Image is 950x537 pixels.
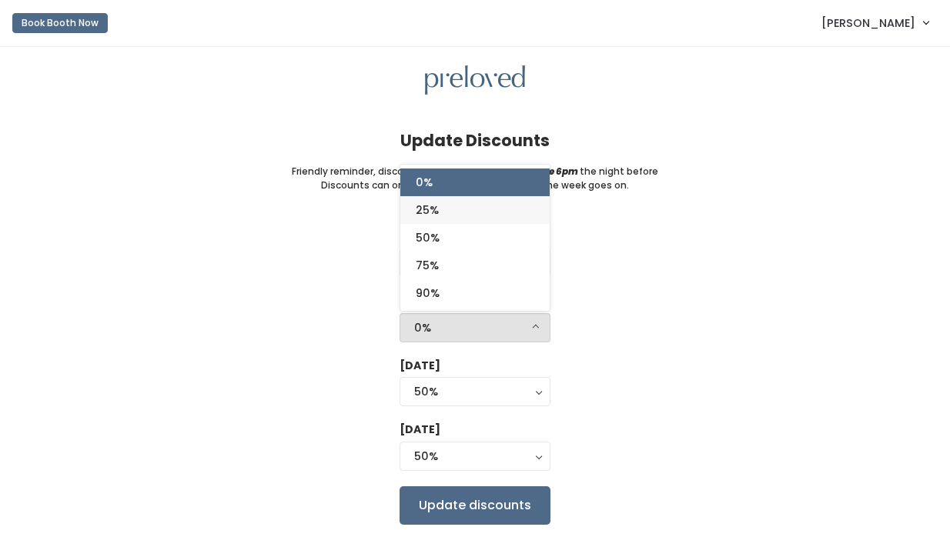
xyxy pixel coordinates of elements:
input: Update discounts [400,486,550,525]
span: 25% [416,202,439,218]
button: 0% [400,313,550,342]
div: 50% [414,383,536,400]
button: Book Booth Now [12,13,108,33]
div: 0% [414,319,536,336]
img: preloved logo [425,65,525,95]
span: 90% [416,285,440,302]
a: [PERSON_NAME] [806,6,944,39]
small: Friendly reminder, discounts need to be updated the night before [292,165,658,178]
button: 50% [400,442,550,471]
span: [PERSON_NAME] [821,15,915,32]
label: [DATE] [400,422,440,438]
button: 50% [400,377,550,406]
h4: Update Discounts [400,132,550,149]
span: 0% [416,174,433,191]
div: 50% [414,448,536,465]
span: 50% [416,229,440,246]
span: 75% [416,257,439,274]
i: before 6pm [524,165,578,178]
a: Book Booth Now [12,6,108,40]
small: Discounts can only stay the same or go up as the week goes on. [321,178,629,192]
label: [DATE] [400,358,440,374]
